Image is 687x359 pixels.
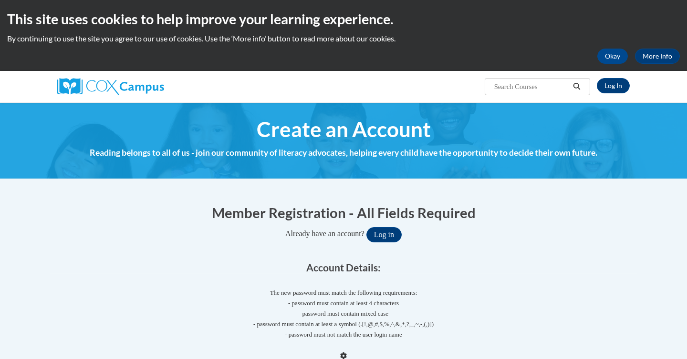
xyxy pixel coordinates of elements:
a: More Info [635,49,680,64]
img: Cox Campus [57,78,164,95]
span: Already have an account? [285,229,364,238]
p: By continuing to use the site you agree to our use of cookies. Use the ‘More info’ button to read... [7,33,680,44]
span: - password must contain at least 4 characters - password must contain mixed case - password must ... [50,298,637,340]
button: Okay [597,49,628,64]
button: Search [570,81,584,92]
a: Log In [597,78,630,93]
h1: Member Registration - All Fields Required [50,203,637,222]
span: Create an Account [257,117,431,142]
h4: Reading belongs to all of us - join our community of literacy advocates, helping every child have... [50,147,637,159]
h2: This site uses cookies to help improve your learning experience. [7,10,680,29]
input: Search Courses [493,81,570,92]
span: The new password must match the following requirements: [270,289,417,296]
button: Log in [366,227,402,242]
span: Account Details: [306,261,381,273]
